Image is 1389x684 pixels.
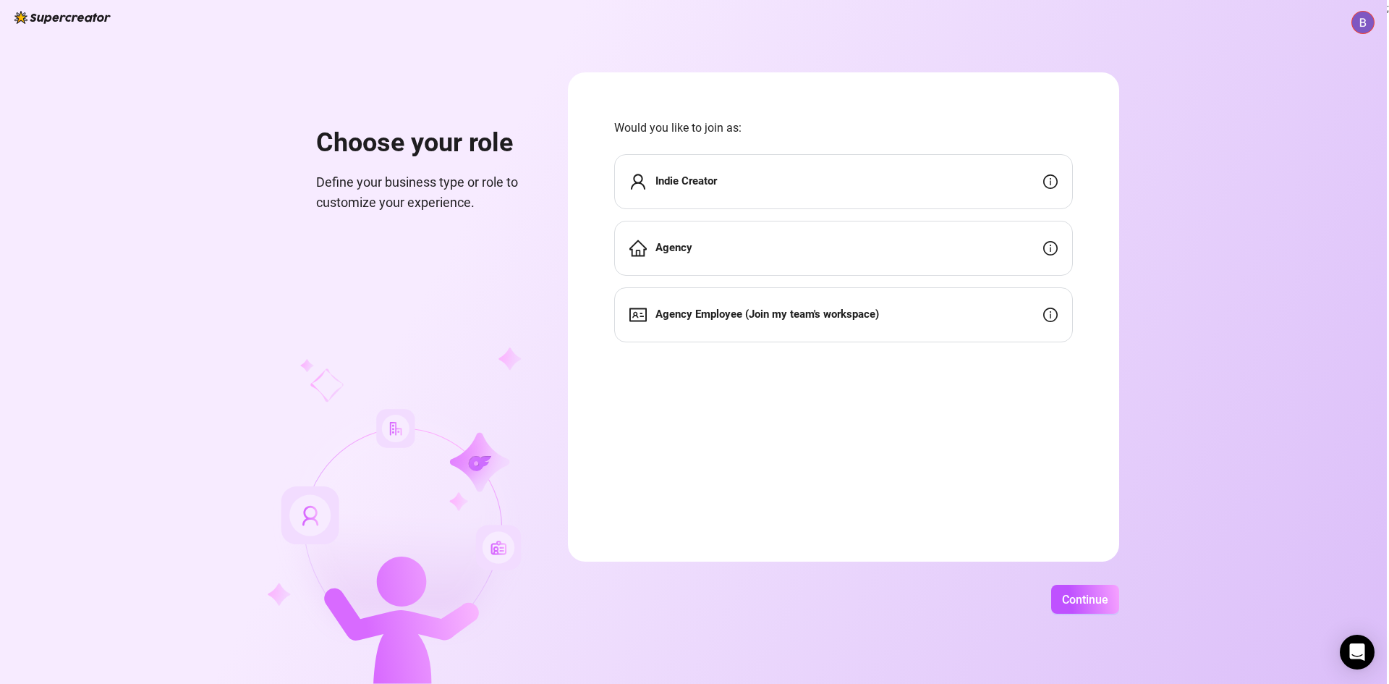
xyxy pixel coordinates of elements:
[1062,593,1108,607] span: Continue
[655,241,692,254] strong: Agency
[316,127,533,159] h1: Choose your role
[1043,308,1058,322] span: info-circle
[614,119,1073,137] span: Would you like to join as:
[1340,635,1375,670] div: Open Intercom Messenger
[629,173,647,190] span: user
[1352,12,1374,33] img: ACg8ocIQ7BackGkfkmuBhucdLcuJfD4t0e4_zbeqZBOex9HQeFN93Q=s96-c
[316,172,533,214] span: Define your business type or role to customize your experience.
[629,306,647,324] span: idcard
[14,11,111,24] img: logo
[1051,585,1119,614] button: Continue
[1043,174,1058,189] span: info-circle
[655,308,879,321] strong: Agency Employee (Join my team's workspace)
[1043,241,1058,256] span: info-circle
[629,240,647,257] span: home
[655,174,717,187] strong: Indie Creator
